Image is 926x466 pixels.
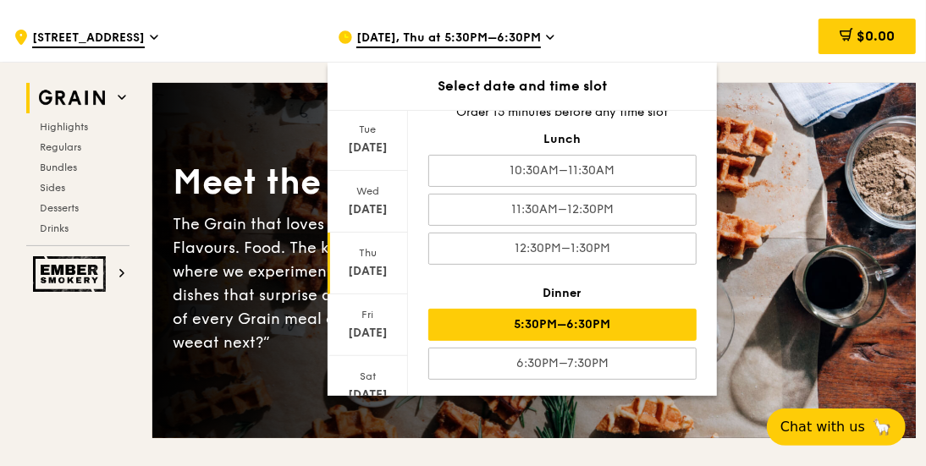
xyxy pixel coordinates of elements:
span: Drinks [40,222,69,234]
div: [DATE] [330,387,405,403]
span: Sides [40,182,65,194]
div: [DATE] [330,325,405,342]
div: Wed [330,184,405,198]
div: 12:30PM–1:30PM [428,233,697,265]
img: Ember Smokery web logo [33,256,111,292]
div: The Grain that loves to play. With ingredients. Flavours. Food. The kitchen is our happy place, w... [173,212,534,354]
span: Highlights [40,121,88,133]
img: Grain web logo [33,83,111,113]
span: [STREET_ADDRESS] [32,30,145,48]
button: Chat with us🦙 [767,408,906,446]
span: eat next?” [194,333,270,352]
span: Regulars [40,141,81,153]
div: [DATE] [330,140,405,156]
span: Chat with us [780,417,865,437]
div: 6:30PM–7:30PM [428,348,697,380]
div: Tue [330,123,405,136]
span: $0.00 [857,28,895,44]
span: 🦙 [872,417,892,437]
div: Order 15 minutes before any time slot [428,104,697,121]
span: Bundles [40,162,77,173]
div: 5:30PM–6:30PM [428,309,697,341]
div: Select date and time slot [328,76,717,96]
div: Dinner [428,285,697,302]
div: 11:30AM–12:30PM [428,194,697,226]
div: [DATE] [330,263,405,280]
span: [DATE], Thu at 5:30PM–6:30PM [356,30,541,48]
div: Thu [330,246,405,260]
div: Fri [330,308,405,321]
div: 10:30AM–11:30AM [428,155,697,187]
span: Desserts [40,202,79,214]
div: Sat [330,370,405,383]
div: Lunch [428,131,697,148]
div: Meet the new Grain [173,160,534,206]
div: [DATE] [330,201,405,218]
